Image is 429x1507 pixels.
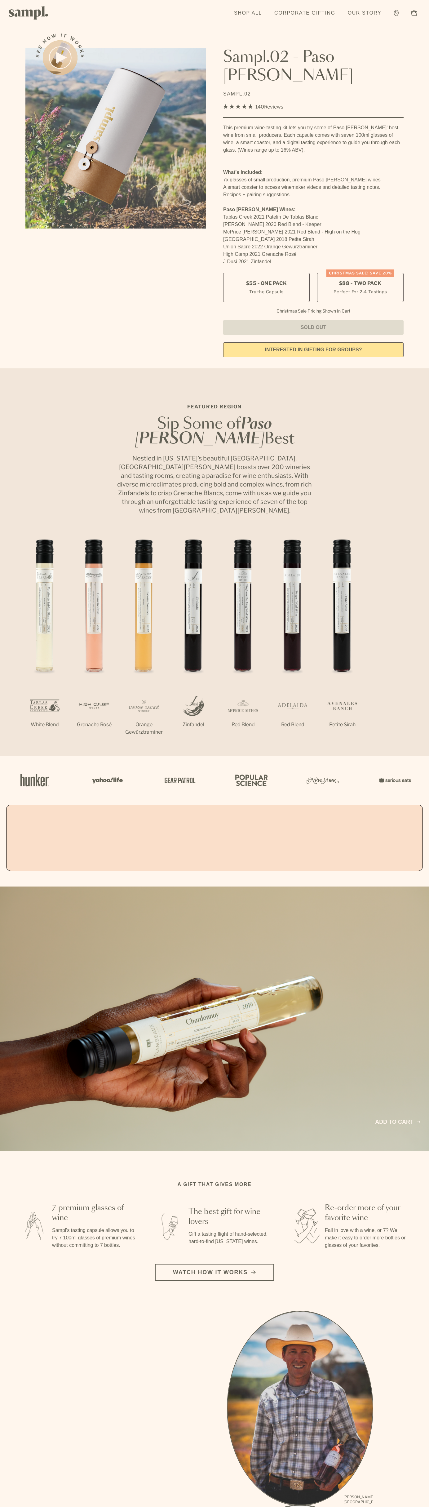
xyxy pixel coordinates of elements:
h3: Re-order more of your favorite wine [325,1203,409,1223]
p: Orange Gewürztraminer [119,721,169,736]
p: Grenache Rosé [69,721,119,728]
li: A smart coaster to access winemaker videos and detailed tasting notes. [223,184,404,191]
li: Recipes + pairing suggestions [223,191,404,198]
a: Shop All [231,6,265,20]
p: Zinfandel [169,721,218,728]
button: See how it works [43,40,77,75]
h1: Sampl.02 - Paso [PERSON_NAME] [223,48,404,85]
p: SAMPL.02 [223,90,404,98]
span: [PERSON_NAME] 2020 Red Blend - Keeper [223,222,321,227]
img: Artboard_1_c8cd28af-0030-4af1-819c-248e302c7f06_x450.png [16,767,53,794]
span: 140 [255,104,264,110]
p: Fall in love with a wine, or 7? We make it easy to order more bottles or glasses of your favorites. [325,1227,409,1249]
strong: What’s Included: [223,170,263,175]
a: Our Story [345,6,385,20]
div: This premium wine-tasting kit lets you try some of Paso [PERSON_NAME]' best wine from small produ... [223,124,404,154]
span: J Dusi 2021 Zinfandel [223,259,271,264]
h3: The best gift for wine lovers [188,1207,273,1227]
small: Perfect For 2-4 Tastings [334,288,387,295]
p: Red Blend [218,721,268,728]
span: McPrice [PERSON_NAME] 2021 Red Blend - High on the Hog [223,229,360,234]
h3: 7 premium glasses of wine [52,1203,136,1223]
img: Artboard_6_04f9a106-072f-468a-bdd7-f11783b05722_x450.png [88,767,125,794]
p: Red Blend [268,721,317,728]
small: Try the Capsule [249,288,284,295]
img: Artboard_7_5b34974b-f019-449e-91fb-745f8d0877ee_x450.png [376,767,413,794]
a: Add to cart [375,1118,420,1126]
img: Sampl.02 - Paso Robles [25,48,206,229]
img: Artboard_3_0b291449-6e8c-4d07-b2c2-3f3601a19cd1_x450.png [304,767,341,794]
strong: Paso [PERSON_NAME] Wines: [223,207,296,212]
button: Sold Out [223,320,404,335]
p: Petite Sirah [317,721,367,728]
a: Corporate Gifting [271,6,338,20]
button: Watch how it works [155,1264,274,1281]
p: [PERSON_NAME], [GEOGRAPHIC_DATA] [343,1495,373,1505]
em: Paso [PERSON_NAME] [135,417,272,447]
div: CHRISTMAS SALE! Save 20% [326,269,394,277]
span: [GEOGRAPHIC_DATA] 2018 Petite Sirah [223,237,314,242]
p: Featured Region [115,403,314,411]
h2: Sip Some of Best [115,417,314,447]
span: Reviews [264,104,283,110]
img: Artboard_4_28b4d326-c26e-48f9-9c80-911f17d6414e_x450.png [232,767,269,794]
h2: A gift that gives more [178,1181,252,1188]
img: Sampl logo [9,6,48,20]
span: $55 - One Pack [246,280,287,287]
p: Sampl's tasting capsule allows you to try 7 100ml glasses of premium wines without committing to ... [52,1227,136,1249]
p: White Blend [20,721,69,728]
img: Artboard_5_7fdae55a-36fd-43f7-8bfd-f74a06a2878e_x450.png [160,767,197,794]
p: Nestled in [US_STATE]’s beautiful [GEOGRAPHIC_DATA], [GEOGRAPHIC_DATA][PERSON_NAME] boasts over 2... [115,454,314,515]
span: $88 - Two Pack [339,280,382,287]
li: 7x glasses of small production, premium Paso [PERSON_NAME] wines [223,176,404,184]
span: High Camp 2021 Grenache Rosé [223,251,297,257]
span: Tablas Creek 2021 Patelin De Tablas Blanc [223,214,318,220]
li: Christmas Sale Pricing Shown In Cart [273,308,353,314]
p: Gift a tasting flight of hand-selected, hard-to-find [US_STATE] wines. [188,1230,273,1245]
span: Union Sacre 2022 Orange Gewürztraminer [223,244,317,249]
a: interested in gifting for groups? [223,342,404,357]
